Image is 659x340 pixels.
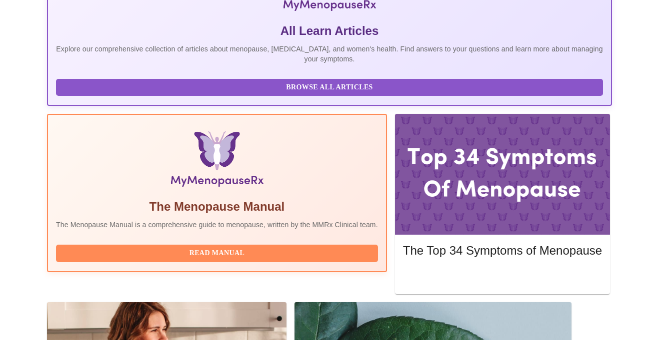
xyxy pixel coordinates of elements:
a: Read Manual [56,248,380,257]
img: Menopause Manual [107,131,326,191]
h5: The Top 34 Symptoms of Menopause [403,243,602,259]
button: Read Manual [56,245,378,262]
a: Read More [403,272,604,280]
h5: The Menopause Manual [56,199,378,215]
button: Read More [403,268,602,286]
p: Explore our comprehensive collection of articles about menopause, [MEDICAL_DATA], and women's hea... [56,44,603,64]
p: The Menopause Manual is a comprehensive guide to menopause, written by the MMRx Clinical team. [56,220,378,230]
h5: All Learn Articles [56,23,603,39]
span: Read More [413,271,592,283]
button: Browse All Articles [56,79,603,96]
span: Browse All Articles [66,81,593,94]
a: Browse All Articles [56,82,605,91]
span: Read Manual [66,247,368,260]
